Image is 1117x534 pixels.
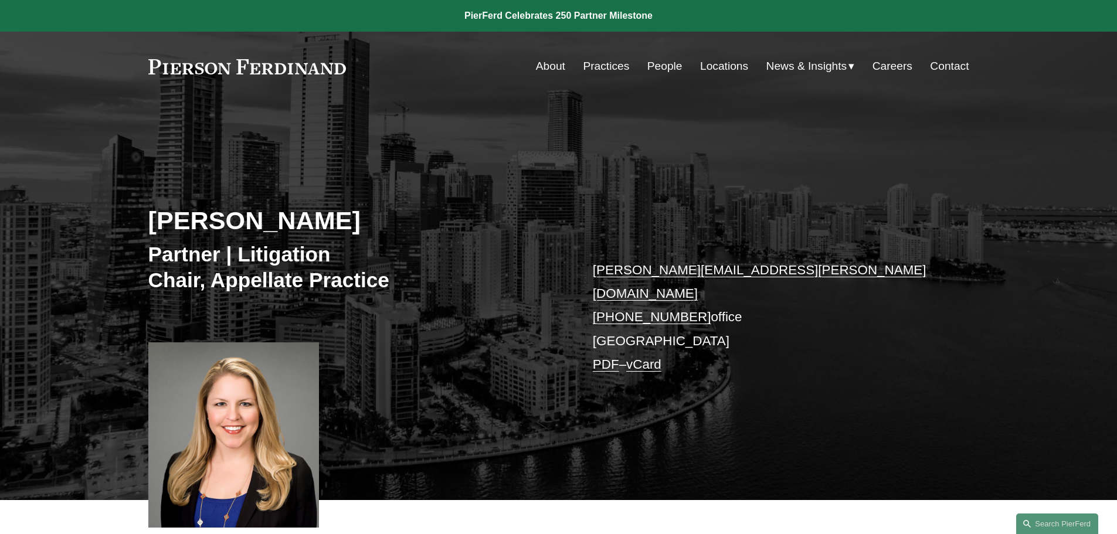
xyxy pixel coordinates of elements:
a: Practices [583,55,629,77]
a: folder dropdown [766,55,855,77]
span: News & Insights [766,56,847,77]
p: office [GEOGRAPHIC_DATA] – [593,259,935,377]
a: Careers [872,55,912,77]
h2: [PERSON_NAME] [148,205,559,236]
a: [PERSON_NAME][EMAIL_ADDRESS][PERSON_NAME][DOMAIN_NAME] [593,263,926,301]
a: Contact [930,55,969,77]
a: Search this site [1016,513,1098,534]
a: vCard [626,357,661,372]
a: [PHONE_NUMBER] [593,309,711,324]
a: Locations [700,55,748,77]
a: About [536,55,565,77]
a: People [647,55,683,77]
a: PDF [593,357,619,372]
h3: Partner | Litigation Chair, Appellate Practice [148,242,559,292]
